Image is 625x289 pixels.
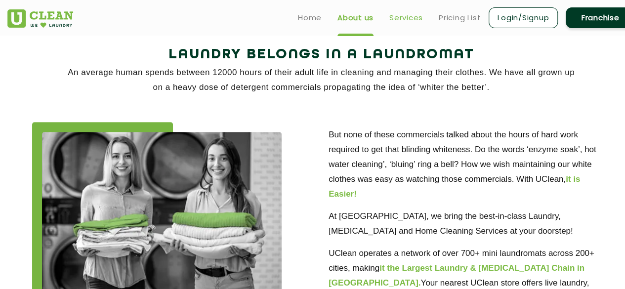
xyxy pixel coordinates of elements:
[298,12,322,24] a: Home
[7,9,73,28] img: UClean Laundry and Dry Cleaning
[329,127,610,202] p: But none of these commercials talked about the hours of hard work required to get that blinding w...
[389,12,423,24] a: Services
[337,12,374,24] a: About us
[329,263,584,288] b: it the Largest Laundry & [MEDICAL_DATA] Chain in [GEOGRAPHIC_DATA].
[329,209,610,239] p: At [GEOGRAPHIC_DATA], we bring the best-in-class Laundry, [MEDICAL_DATA] and Home Cleaning Servic...
[439,12,481,24] a: Pricing List
[489,7,558,28] a: Login/Signup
